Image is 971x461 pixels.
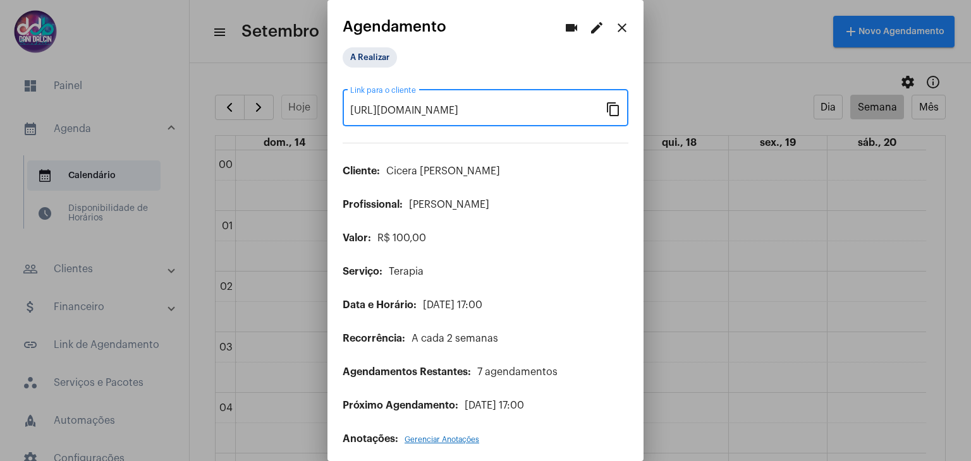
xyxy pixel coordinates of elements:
[343,200,403,210] span: Profissional:
[343,400,458,410] span: Próximo Agendamento:
[343,233,371,243] span: Valor:
[343,166,380,176] span: Cliente:
[343,333,405,344] span: Recorrência:
[477,367,558,377] span: 7 agendamentos
[343,434,398,444] span: Anotações:
[389,266,424,277] span: Terapia
[606,101,621,116] mat-icon: content_copy
[343,18,446,35] span: Agendamento
[343,266,382,277] span: Serviço:
[423,300,482,310] span: [DATE] 17:00
[564,20,579,35] mat-icon: videocam
[350,105,606,116] input: Link
[377,233,426,243] span: R$ 100,00
[386,166,500,176] span: Cicera [PERSON_NAME]
[343,367,471,377] span: Agendamentos Restantes:
[412,333,498,344] span: A cada 2 semanas
[405,436,479,443] span: Gerenciar Anotações
[614,20,630,35] mat-icon: close
[343,300,417,310] span: Data e Horário:
[589,20,604,35] mat-icon: edit
[343,47,397,68] mat-chip: A Realizar
[465,400,524,410] span: [DATE] 17:00
[409,200,489,210] span: [PERSON_NAME]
